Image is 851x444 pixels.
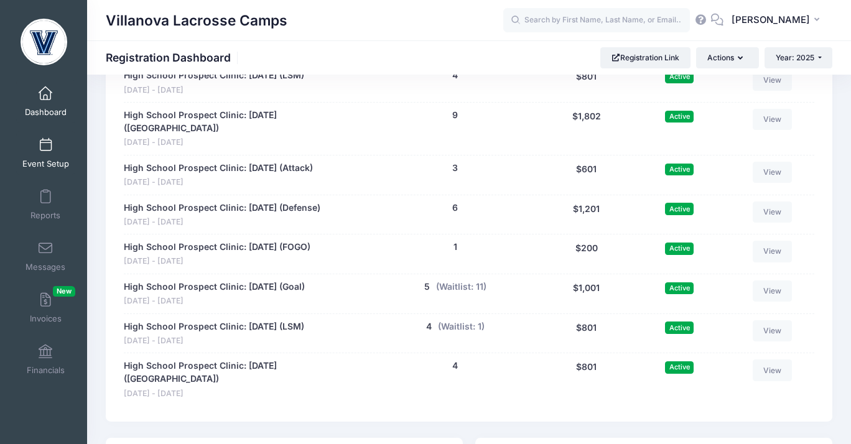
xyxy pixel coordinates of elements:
[124,162,313,175] a: High School Prospect Clinic: [DATE] (Attack)
[665,71,694,83] span: Active
[124,256,310,267] span: [DATE] - [DATE]
[753,201,793,223] a: View
[124,241,310,254] a: High School Prospect Clinic: [DATE] (FOGO)
[538,320,635,347] div: $801
[538,69,635,96] div: $801
[665,321,694,333] span: Active
[453,241,457,254] button: 1
[16,131,75,175] a: Event Setup
[16,234,75,278] a: Messages
[22,159,69,169] span: Event Setup
[124,320,304,333] a: High School Prospect Clinic: [DATE] (LSM)
[106,51,241,64] h1: Registration Dashboard
[538,241,635,267] div: $200
[53,286,75,297] span: New
[16,338,75,381] a: Financials
[424,280,430,294] button: 5
[665,361,694,373] span: Active
[723,6,832,35] button: [PERSON_NAME]
[124,109,366,135] a: High School Prospect Clinic: [DATE] ([GEOGRAPHIC_DATA])
[452,162,458,175] button: 3
[696,47,758,68] button: Actions
[452,69,458,82] button: 4
[665,203,694,215] span: Active
[538,162,635,188] div: $601
[732,13,810,27] span: [PERSON_NAME]
[753,359,793,381] a: View
[665,243,694,254] span: Active
[538,280,635,307] div: $1,001
[753,241,793,262] a: View
[124,280,305,294] a: High School Prospect Clinic: [DATE] (Goal)
[753,109,793,130] a: View
[776,53,814,62] span: Year: 2025
[124,85,304,96] span: [DATE] - [DATE]
[16,286,75,330] a: InvoicesNew
[538,109,635,149] div: $1,802
[503,8,690,33] input: Search by First Name, Last Name, or Email...
[124,295,305,307] span: [DATE] - [DATE]
[26,262,65,272] span: Messages
[30,210,60,221] span: Reports
[538,201,635,228] div: $1,201
[665,282,694,294] span: Active
[665,164,694,175] span: Active
[436,280,486,294] button: (Waitlist: 11)
[124,216,320,228] span: [DATE] - [DATE]
[124,177,313,188] span: [DATE] - [DATE]
[753,280,793,302] a: View
[452,109,458,122] button: 9
[600,47,691,68] a: Registration Link
[765,47,832,68] button: Year: 2025
[124,388,366,400] span: [DATE] - [DATE]
[753,320,793,341] a: View
[16,80,75,123] a: Dashboard
[426,320,432,333] button: 4
[665,111,694,123] span: Active
[753,69,793,90] a: View
[124,201,320,215] a: High School Prospect Clinic: [DATE] (Defense)
[106,6,287,35] h1: Villanova Lacrosse Camps
[438,320,485,333] button: (Waitlist: 1)
[16,183,75,226] a: Reports
[30,313,62,324] span: Invoices
[25,107,67,118] span: Dashboard
[753,162,793,183] a: View
[124,335,304,347] span: [DATE] - [DATE]
[27,365,65,376] span: Financials
[21,19,67,65] img: Villanova Lacrosse Camps
[124,359,366,386] a: High School Prospect Clinic: [DATE] ([GEOGRAPHIC_DATA])
[124,69,304,82] a: High School Prospect Clinic: [DATE] (LSM)
[452,359,458,372] button: 4
[452,201,458,215] button: 6
[124,137,366,149] span: [DATE] - [DATE]
[538,359,635,399] div: $801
